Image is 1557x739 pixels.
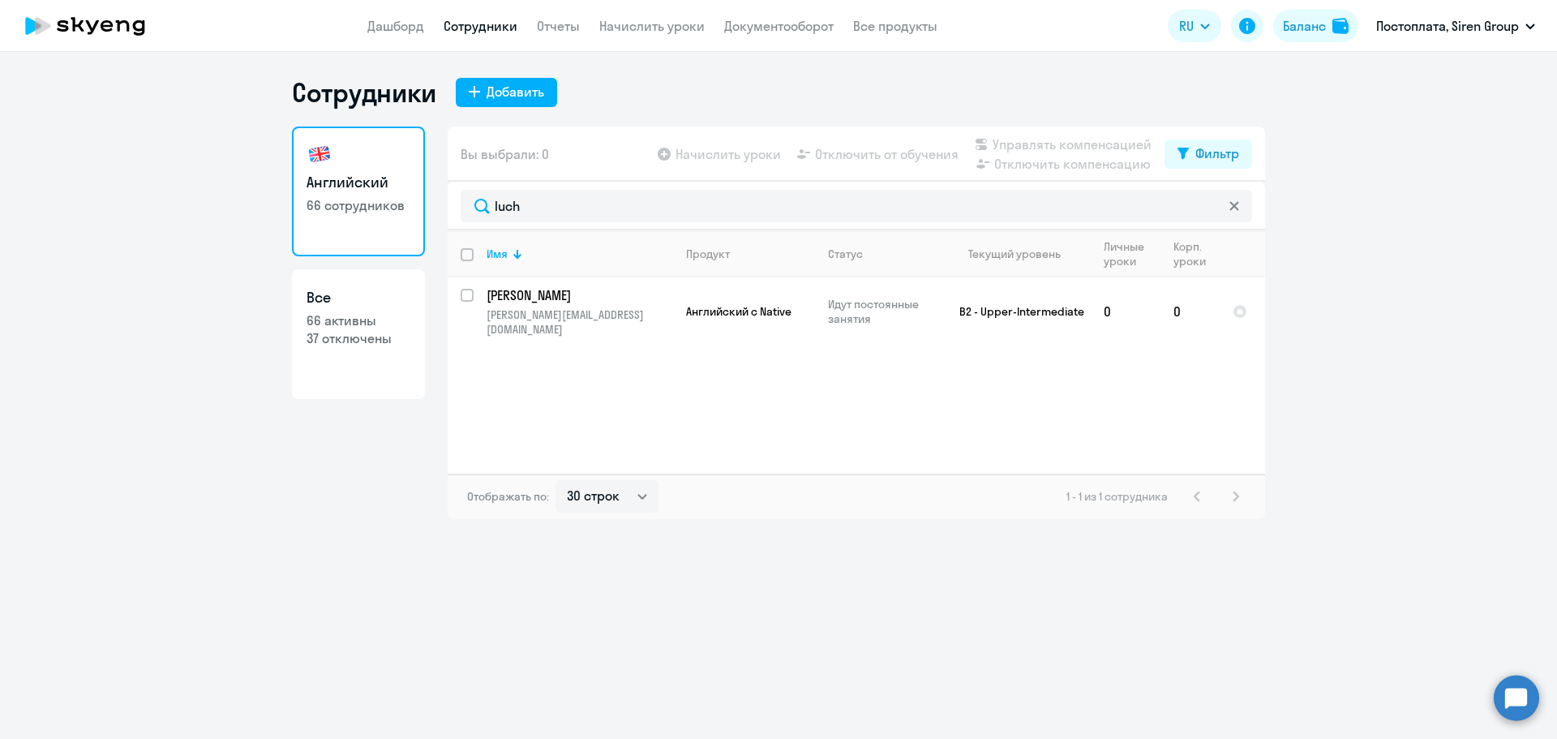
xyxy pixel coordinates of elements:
[1195,144,1239,163] div: Фильтр
[1091,277,1160,346] td: 0
[1376,16,1519,36] p: Постоплата, Siren Group
[599,18,705,34] a: Начислить уроки
[1165,140,1252,169] button: Фильтр
[292,269,425,399] a: Все66 активны37 отключены
[461,190,1252,222] input: Поиск по имени, email, продукту или статусу
[686,247,730,261] div: Продукт
[1066,489,1168,504] span: 1 - 1 из 1 сотрудника
[1179,16,1194,36] span: RU
[487,247,672,261] div: Имя
[1368,6,1543,45] button: Постоплата, Siren Group
[686,247,814,261] div: Продукт
[968,247,1061,261] div: Текущий уровень
[307,311,410,329] p: 66 активны
[1173,239,1219,269] div: Корп. уроки
[724,18,834,34] a: Документооборот
[467,489,549,504] span: Отображать по:
[307,287,410,308] h3: Все
[292,127,425,256] a: Английский66 сотрудников
[456,78,557,107] button: Добавить
[487,82,544,101] div: Добавить
[1273,10,1358,42] button: Балансbalance
[828,247,863,261] div: Статус
[307,196,410,214] p: 66 сотрудников
[953,247,1090,261] div: Текущий уровень
[853,18,937,34] a: Все продукты
[367,18,424,34] a: Дашборд
[1332,18,1349,34] img: balance
[292,76,436,109] h1: Сотрудники
[686,304,791,319] span: Английский с Native
[487,286,672,304] a: [PERSON_NAME]
[487,286,670,304] p: [PERSON_NAME]
[307,329,410,347] p: 37 отключены
[1104,239,1160,269] div: Личные уроки
[307,141,332,167] img: english
[444,18,517,34] a: Сотрудники
[487,247,508,261] div: Имя
[1283,16,1326,36] div: Баланс
[307,172,410,193] h3: Английский
[1173,239,1206,269] div: Корп. уроки
[537,18,580,34] a: Отчеты
[1104,239,1145,269] div: Личные уроки
[1168,10,1221,42] button: RU
[487,307,672,337] p: [PERSON_NAME][EMAIL_ADDRESS][DOMAIN_NAME]
[828,247,939,261] div: Статус
[461,144,549,164] span: Вы выбрали: 0
[828,297,939,326] p: Идут постоянные занятия
[1160,277,1220,346] td: 0
[940,277,1091,346] td: B2 - Upper-Intermediate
